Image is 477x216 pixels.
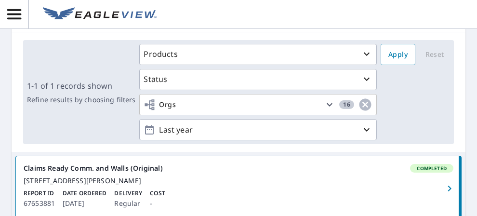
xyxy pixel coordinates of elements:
[388,49,408,61] span: Apply
[24,198,55,209] p: 67653881
[24,189,55,198] p: Report ID
[24,164,453,173] div: Claims Ready Comm. and Walls (Original)
[144,99,176,111] span: Orgs
[381,44,415,65] button: Apply
[24,176,453,185] div: [STREET_ADDRESS][PERSON_NAME]
[114,189,142,198] p: Delivery
[139,94,377,115] button: Orgs16
[150,198,165,209] p: -
[43,7,157,22] img: EV Logo
[144,48,177,60] p: Products
[114,198,142,209] p: Regular
[144,73,167,85] p: Status
[139,119,377,140] button: Last year
[27,95,135,104] p: Refine results by choosing filters
[139,44,377,65] button: Products
[155,121,361,138] p: Last year
[37,1,162,27] a: EV Logo
[63,198,106,209] p: [DATE]
[63,189,106,198] p: Date Ordered
[139,69,377,90] button: Status
[411,165,452,172] span: Completed
[150,189,165,198] p: Cost
[27,80,135,92] p: 1-1 of 1 records shown
[339,101,354,108] span: 16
